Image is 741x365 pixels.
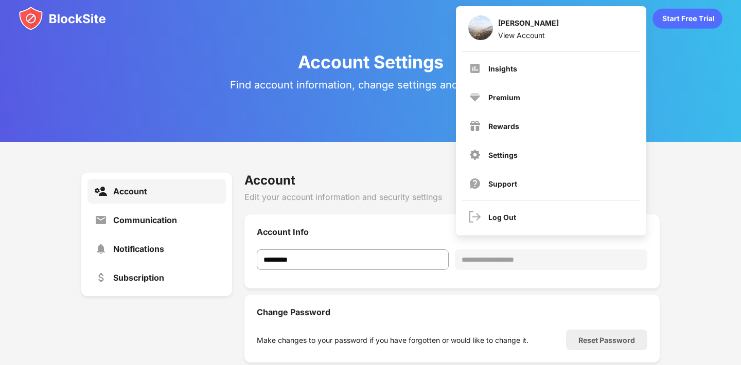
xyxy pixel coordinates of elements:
div: animation [652,8,722,29]
div: Communication [113,215,177,225]
div: Subscription [113,272,164,283]
img: support.svg [469,177,481,190]
div: Account Settings [298,51,444,72]
div: Change Password [257,307,647,317]
img: premium.svg [469,91,481,103]
div: Find account information, change settings and lots more! [230,79,511,91]
div: Log Out [488,213,516,222]
div: Support [488,179,517,188]
a: Communication [87,208,226,232]
img: ACg8ocJeMcwS8MTIh_lXOi6IXBjguOMuF6V3SOHkmHXx_3iMSzkewjMl=s96-c [468,15,493,40]
div: Edit your account information and security settings [244,192,659,202]
img: settings-account-active.svg [95,185,107,197]
img: settings-subscription.svg [95,271,107,284]
div: Premium [488,93,520,102]
div: Insights [488,64,517,73]
div: Notifications [113,244,164,254]
div: Account Info [257,227,647,237]
a: Subscription [87,265,226,290]
img: menu-settings.svg [469,149,481,161]
img: blocksite-icon.svg [19,6,106,31]
div: View Account [498,31,559,40]
div: Rewards [488,122,519,131]
img: menu-insights.svg [469,62,481,75]
a: Account [87,179,226,204]
img: settings-notifications.svg [95,243,107,255]
a: Notifications [87,236,226,261]
img: settings-communication.svg [95,214,107,226]
div: Account [244,173,659,188]
div: Make changes to your password if you have forgotten or would like to change it. [257,336,528,344]
div: Settings [488,151,518,159]
div: [PERSON_NAME] [498,19,559,31]
img: logout.svg [469,211,481,223]
div: Account [113,186,147,196]
img: menu-rewards.svg [469,120,481,132]
div: Reset Password [578,336,635,344]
